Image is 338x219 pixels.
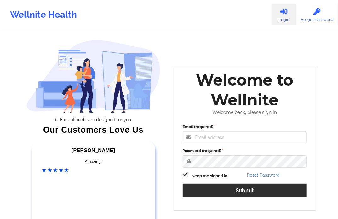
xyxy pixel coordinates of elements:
[178,110,312,115] div: Welcome back, please sign in
[32,117,160,122] li: Exceptional care designed for you.
[42,158,145,165] div: Amazing!
[183,131,307,143] input: Email address
[26,127,160,133] div: Our Customers Love Us
[183,124,307,130] label: Email (required)
[247,173,280,178] a: Reset Password
[272,4,296,25] a: Login
[183,184,307,197] button: Submit
[296,4,338,25] a: Forgot Password
[26,40,160,113] img: wellnite-auth-hero_200.c722682e.png
[192,173,228,179] label: Keep me signed in
[183,148,307,154] label: Password (required)
[178,70,312,110] div: Welcome to Wellnite
[72,148,115,153] span: [PERSON_NAME]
